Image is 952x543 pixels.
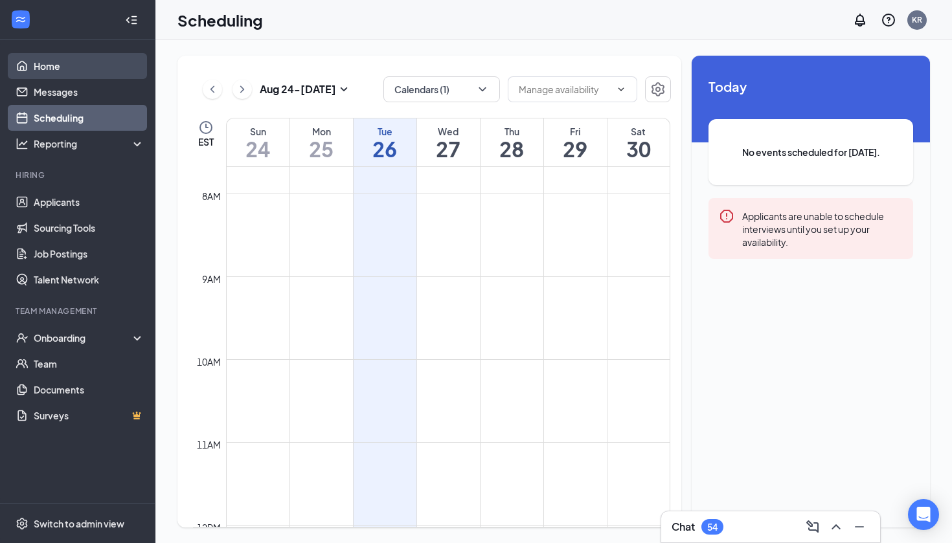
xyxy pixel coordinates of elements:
[805,519,821,535] svg: ComposeMessage
[16,137,28,150] svg: Analysis
[519,82,611,96] input: Manage availability
[290,118,353,166] a: August 25, 2025
[194,520,223,535] div: 12pm
[16,331,28,344] svg: UserCheck
[34,351,144,377] a: Team
[236,82,249,97] svg: ChevronRight
[354,138,416,160] h1: 26
[227,118,289,166] a: August 24, 2025
[34,241,144,267] a: Job Postings
[645,76,671,102] button: Settings
[290,138,353,160] h1: 25
[34,517,124,530] div: Switch to admin view
[34,137,145,150] div: Reporting
[383,76,500,102] button: Calendars (1)ChevronDown
[881,12,896,28] svg: QuestionInfo
[912,14,922,25] div: KR
[607,138,670,160] h1: 30
[177,9,263,31] h1: Scheduling
[852,12,868,28] svg: Notifications
[34,215,144,241] a: Sourcing Tools
[481,118,543,166] a: August 28, 2025
[34,267,144,293] a: Talent Network
[354,125,416,138] div: Tue
[742,208,903,249] div: Applicants are unable to schedule interviews until you set up your availability.
[708,76,913,96] span: Today
[227,138,289,160] h1: 24
[199,189,223,203] div: 8am
[544,125,607,138] div: Fri
[417,125,480,138] div: Wed
[198,120,214,135] svg: Clock
[16,517,28,530] svg: Settings
[232,80,252,99] button: ChevronRight
[607,125,670,138] div: Sat
[607,118,670,166] a: August 30, 2025
[849,516,870,537] button: Minimize
[34,331,133,344] div: Onboarding
[481,138,543,160] h1: 28
[417,118,480,166] a: August 27, 2025
[354,118,416,166] a: August 26, 2025
[544,138,607,160] h1: 29
[203,80,222,99] button: ChevronLeft
[719,208,734,224] svg: Error
[206,82,219,97] svg: ChevronLeft
[672,520,695,534] h3: Chat
[34,377,144,403] a: Documents
[734,145,887,159] span: No events scheduled for [DATE].
[199,272,223,286] div: 9am
[125,14,138,27] svg: Collapse
[852,519,867,535] svg: Minimize
[194,355,223,369] div: 10am
[260,82,336,96] h3: Aug 24 - [DATE]
[650,82,666,97] svg: Settings
[707,522,718,533] div: 54
[828,519,844,535] svg: ChevronUp
[34,105,144,131] a: Scheduling
[227,125,289,138] div: Sun
[336,82,352,97] svg: SmallChevronDown
[34,403,144,428] a: SurveysCrown
[198,135,214,148] span: EST
[290,125,353,138] div: Mon
[616,84,626,94] svg: ChevronDown
[14,13,27,26] svg: WorkstreamLogo
[802,516,823,537] button: ComposeMessage
[34,79,144,105] a: Messages
[544,118,607,166] a: August 29, 2025
[417,138,480,160] h1: 27
[16,170,142,181] div: Hiring
[16,305,142,316] div: Team Management
[481,125,543,138] div: Thu
[34,189,144,215] a: Applicants
[476,83,489,96] svg: ChevronDown
[826,516,846,537] button: ChevronUp
[908,499,939,530] div: Open Intercom Messenger
[34,53,144,79] a: Home
[194,438,223,452] div: 11am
